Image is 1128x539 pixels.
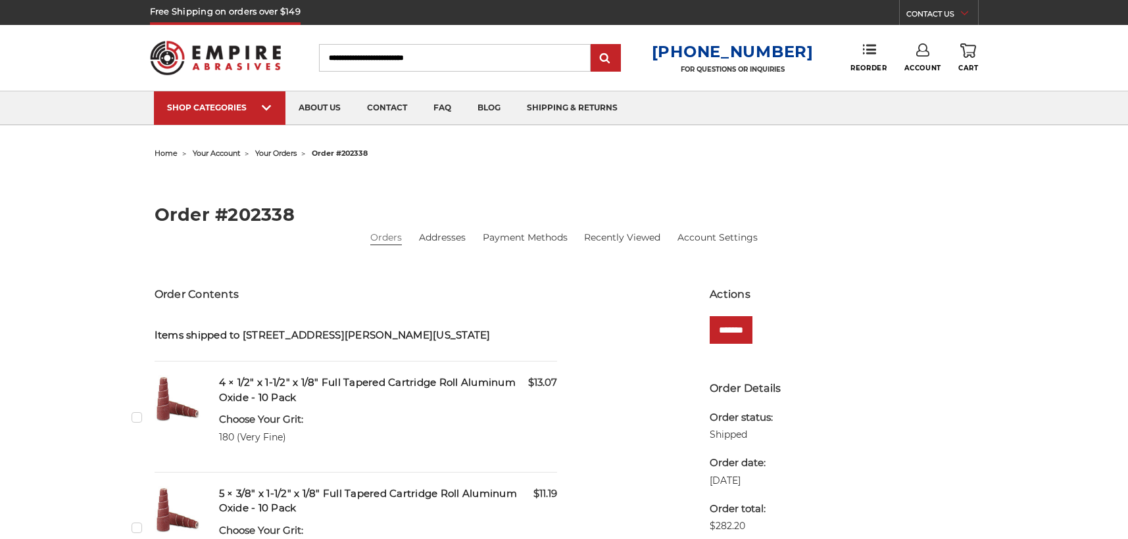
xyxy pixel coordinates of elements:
[528,375,557,390] span: $13.07
[850,43,887,72] a: Reorder
[514,91,631,125] a: shipping & returns
[464,91,514,125] a: blog
[155,375,201,421] img: Cartridge Roll 1/2" x 1-1/2" x 1/8" Full Tapered
[155,149,178,158] a: home
[652,65,814,74] p: FOR QUESTIONS OR INQUIRIES
[155,328,558,343] h5: Items shipped to [STREET_ADDRESS][PERSON_NAME][US_STATE]
[533,486,557,502] span: $11.19
[354,91,420,125] a: contact
[710,502,799,517] dt: Order total:
[850,64,887,72] span: Reorder
[904,64,941,72] span: Account
[652,42,814,61] a: [PHONE_NUMBER]
[193,149,240,158] a: your account
[710,410,799,425] dt: Order status:
[584,231,660,245] a: Recently Viewed
[370,231,402,245] a: Orders
[312,149,368,158] span: order #202338
[219,431,303,444] dd: 180 (Very Fine)
[219,523,303,538] dt: Choose Your Grit:
[150,32,282,83] img: Empire Abrasives
[710,287,973,302] h3: Actions
[155,287,558,302] h3: Order Contents
[958,64,978,72] span: Cart
[677,231,758,245] a: Account Settings
[710,456,799,471] dt: Order date:
[483,231,568,245] a: Payment Methods
[906,7,978,25] a: CONTACT US
[167,103,272,112] div: SHOP CATEGORIES
[155,486,201,532] img: Cartridge Roll 3/8" x 1-1/2" x 1/8" Full Tapered
[219,412,303,427] dt: Choose Your Grit:
[419,231,466,245] a: Addresses
[219,375,558,405] h5: 4 × 1/2" x 1-1/2" x 1/8" Full Tapered Cartridge Roll Aluminum Oxide - 10 Pack
[285,91,354,125] a: about us
[593,45,619,72] input: Submit
[710,474,799,488] dd: [DATE]
[710,428,799,442] dd: Shipped
[958,43,978,72] a: Cart
[710,381,973,396] h3: Order Details
[420,91,464,125] a: faq
[155,206,974,223] h2: Order #202338
[255,149,297,158] a: your orders
[710,519,799,533] dd: $282.20
[219,486,558,516] h5: 5 × 3/8" x 1-1/2" x 1/8" Full Tapered Cartridge Roll Aluminum Oxide - 10 Pack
